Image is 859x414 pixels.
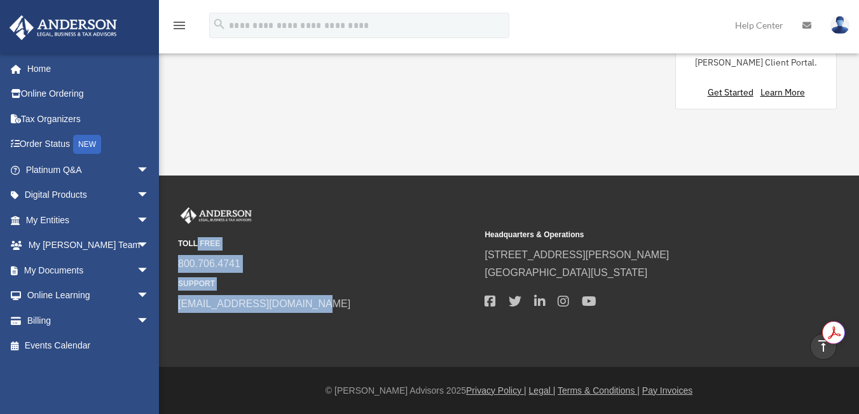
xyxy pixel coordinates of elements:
a: Platinum Q&Aarrow_drop_down [9,157,168,183]
small: TOLL FREE [178,237,476,251]
span: arrow_drop_down [137,258,162,284]
a: Home [9,56,162,81]
a: Online Ordering [9,81,168,107]
span: arrow_drop_down [137,207,162,233]
span: arrow_drop_down [137,283,162,309]
a: Online Learningarrow_drop_down [9,283,168,308]
a: Billingarrow_drop_down [9,308,168,333]
i: menu [172,18,187,33]
a: Legal | [529,385,556,396]
span: arrow_drop_down [137,233,162,259]
span: arrow_drop_down [137,157,162,183]
a: My Documentsarrow_drop_down [9,258,168,283]
a: [EMAIL_ADDRESS][DOMAIN_NAME] [178,298,350,309]
small: Headquarters & Operations [484,228,782,242]
img: Anderson Advisors Platinum Portal [6,15,121,40]
span: arrow_drop_down [137,183,162,209]
a: My [PERSON_NAME] Teamarrow_drop_down [9,233,168,258]
i: search [212,17,226,31]
a: Order StatusNEW [9,132,168,158]
a: Tax Organizers [9,106,168,132]
span: arrow_drop_down [137,308,162,334]
i: vertical_align_top [816,338,831,354]
small: SUPPORT [178,277,476,291]
a: Events Calendar [9,333,168,359]
a: Privacy Policy | [466,385,526,396]
a: My Entitiesarrow_drop_down [9,207,168,233]
a: Get Started [708,86,759,98]
img: Anderson Advisors Platinum Portal [178,207,254,224]
a: Pay Invoices [642,385,692,396]
a: menu [172,22,187,33]
a: [STREET_ADDRESS][PERSON_NAME] [484,249,669,260]
a: Digital Productsarrow_drop_down [9,183,168,208]
a: 800.706.4741 [178,258,240,269]
a: vertical_align_top [810,333,837,360]
img: User Pic [830,16,849,34]
div: NEW [73,135,101,154]
a: Learn More [760,86,805,98]
a: Terms & Conditions | [558,385,640,396]
a: [GEOGRAPHIC_DATA][US_STATE] [484,267,647,278]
